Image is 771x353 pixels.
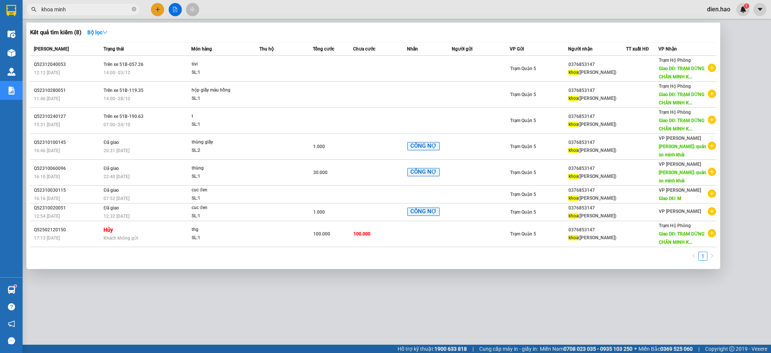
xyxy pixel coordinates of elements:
[192,194,248,203] div: SL: 1
[708,168,716,176] span: plus-circle
[568,113,626,121] div: 0376853147
[658,46,677,52] span: VP Nhận
[34,61,101,69] div: Q52312040053
[34,174,60,179] span: 16:10 [DATE]
[192,112,248,121] div: t
[313,46,334,52] span: Tổng cước
[510,46,524,52] span: VP Gửi
[192,204,248,212] div: cuc đen
[104,188,119,193] span: Đã giao
[568,173,626,180] div: ([PERSON_NAME])
[407,208,440,216] span: CÔNG NỢ
[659,223,691,228] span: Trạm Hộ Phòng
[568,87,626,95] div: 0376853147
[707,252,716,261] button: right
[192,164,248,173] div: thùng
[8,49,15,57] img: warehouse-icon
[568,139,626,147] div: 0376853147
[34,148,60,153] span: 16:46 [DATE]
[104,70,130,75] span: 14:00 - 03/12
[707,252,716,261] li: Next Page
[259,46,274,52] span: Thu hộ
[192,147,248,155] div: SL: 2
[192,95,248,103] div: SL: 1
[34,113,101,121] div: Q52310240127
[510,231,536,237] span: Trạm Quận 5
[510,144,536,149] span: Trạm Quận 5
[87,29,108,35] strong: Bộ lọc
[313,170,328,175] span: 30.000
[692,254,696,258] span: left
[510,92,536,97] span: Trạm Quận 5
[568,148,578,153] span: khoa
[34,70,60,75] span: 12:12 [DATE]
[708,189,716,198] span: plus-circle
[31,7,37,12] span: search
[34,186,101,194] div: Q52310030115
[698,252,707,261] li: 1
[568,186,626,194] div: 0376853147
[104,88,143,93] span: Trên xe 51B-119.35
[8,286,15,294] img: warehouse-icon
[192,121,248,129] div: SL: 1
[192,173,248,181] div: SL: 1
[8,30,15,38] img: warehouse-icon
[192,234,248,242] div: SL: 1
[104,227,113,233] strong: Hủy
[689,252,698,261] button: left
[104,46,124,52] span: Trạng thái
[407,46,418,52] span: Nhãn
[568,147,626,154] div: ([PERSON_NAME])
[659,58,691,63] span: Trạm Hộ Phòng
[568,121,626,128] div: ([PERSON_NAME])
[8,337,15,344] span: message
[192,60,248,69] div: tivi
[313,231,330,237] span: 100.000
[659,162,701,167] span: VP [PERSON_NAME]
[452,46,472,52] span: Người gửi
[568,174,578,179] span: khoa
[191,46,212,52] span: Món hàng
[34,165,101,173] div: Q52310060096
[568,95,626,102] div: ([PERSON_NAME])
[659,196,682,201] span: Giao DĐ: M
[8,68,15,76] img: warehouse-icon
[104,235,138,241] span: Khách không gửi
[659,92,705,105] span: Giao DĐ: TRẠM DỪNG CHÂN MINH K...
[132,6,136,13] span: close-circle
[8,87,15,95] img: solution-icon
[192,186,248,194] div: cuc đen
[659,209,701,214] span: VP [PERSON_NAME]
[708,90,716,98] span: plus-circle
[708,229,716,237] span: plus-circle
[568,235,578,240] span: khoa
[104,214,130,219] span: 12:32 [DATE]
[353,46,375,52] span: Chưa cước
[659,188,701,193] span: VP [PERSON_NAME]
[104,140,119,145] span: Đã giao
[6,5,16,16] img: logo-vxr
[104,122,130,127] span: 07:00 - 24/10
[659,118,705,131] span: Giao DĐ: TRẠM DỪNG CHÂN MINH K...
[568,96,578,101] span: khoa
[568,194,626,202] div: ([PERSON_NAME])
[104,114,143,119] span: Trên xe 51B-190.63
[659,66,705,79] span: Giao DĐ: TRẠM DỪNG CHÂN MINH K...
[34,196,60,201] span: 16:16 [DATE]
[30,29,81,37] h3: Kết quả tìm kiếm ( 8 )
[34,235,60,241] span: 17:13 [DATE]
[104,166,119,171] span: Đã giao
[407,142,440,150] span: CÔNG NỢ
[659,84,691,89] span: Trạm Hộ Phòng
[708,116,716,124] span: plus-circle
[81,26,114,38] button: Bộ lọcdown
[354,231,370,237] span: 100.000
[510,209,536,215] span: Trạm Quận 5
[104,205,119,211] span: Đã giao
[510,118,536,123] span: Trạm Quận 5
[568,165,626,173] div: 0376853147
[708,207,716,215] span: plus-circle
[626,46,649,52] span: TT xuất HĐ
[568,196,578,201] span: khoa
[568,70,578,75] span: khoa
